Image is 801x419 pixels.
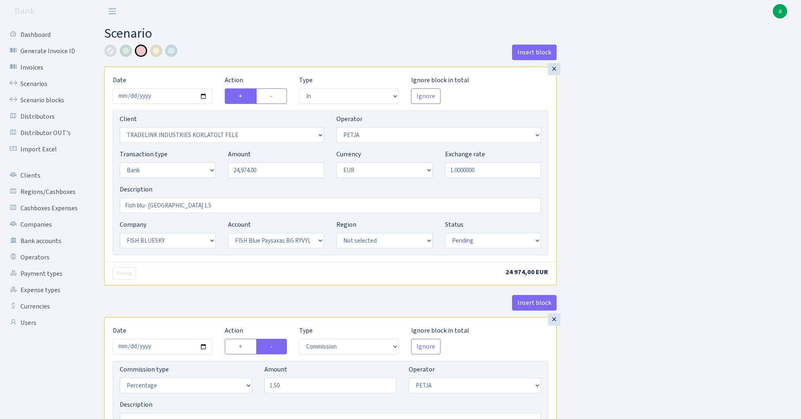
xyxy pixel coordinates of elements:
a: Expense types [4,282,86,298]
a: Scenario blocks [4,92,86,108]
label: Date [113,75,126,85]
a: Users [4,315,86,331]
a: Scenarios [4,76,86,92]
label: Exchange rate [445,149,485,159]
label: - [256,88,287,104]
label: Ignore block in total [411,326,469,336]
button: Ignore [411,339,441,354]
label: Description [120,185,152,194]
label: + [225,339,257,354]
button: Toggle navigation [102,5,123,18]
label: + [225,88,257,104]
span: Scenario [104,24,152,43]
label: Transaction type [120,149,168,159]
button: Ignore [411,88,441,104]
label: Type [299,326,313,336]
a: Companies [4,216,86,233]
div: × [548,63,560,75]
label: Date [113,326,126,336]
label: Account [228,220,251,230]
label: Currency [336,149,361,159]
button: Insert block [512,295,557,311]
label: - [256,339,287,354]
label: Amount [264,365,287,374]
a: Distributors [4,108,86,125]
a: Generate Invoice ID [4,43,86,59]
button: Debug [113,267,136,280]
a: Dashboard [4,27,86,43]
a: Import Excel [4,141,86,158]
label: Commission type [120,365,169,374]
span: 24 974,00 EUR [506,268,548,277]
a: Invoices [4,59,86,76]
label: Operator [409,365,435,374]
label: Type [299,75,313,85]
label: Status [445,220,463,230]
label: Action [225,75,243,85]
a: Currencies [4,298,86,315]
button: Insert block [512,45,557,60]
label: Description [120,400,152,410]
label: Region [336,220,356,230]
a: Operators [4,249,86,266]
label: Amount [228,149,251,159]
div: × [548,313,560,326]
a: a [773,4,787,18]
label: Operator [336,114,362,124]
label: Client [120,114,137,124]
a: Regions/Cashboxes [4,184,86,200]
a: Cashboxes Expenses [4,200,86,216]
a: Bank accounts [4,233,86,249]
a: Payment types [4,266,86,282]
label: Company [120,220,146,230]
a: Clients [4,167,86,184]
label: Action [225,326,243,336]
label: Ignore block in total [411,75,469,85]
a: Distributor OUT's [4,125,86,141]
